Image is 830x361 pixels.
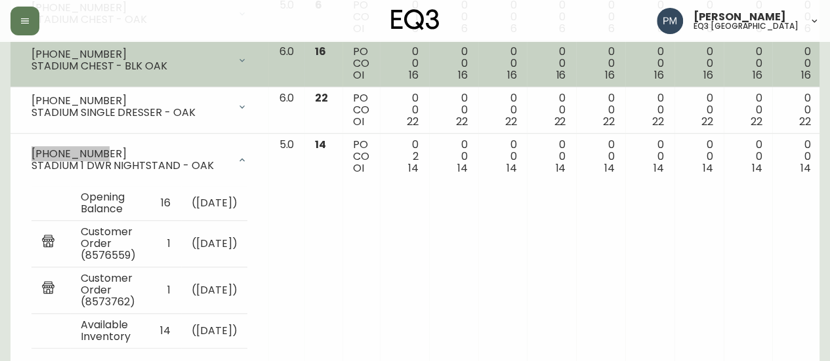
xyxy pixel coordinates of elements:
div: 0 0 [587,92,615,128]
span: 14 [800,161,811,176]
td: 14 [150,314,181,349]
div: 0 0 [685,92,713,128]
img: retail_report.svg [42,235,54,250]
td: ( [DATE] ) [181,314,248,349]
div: [PHONE_NUMBER]STADIUM SINGLE DRESSER - OAK [21,92,258,121]
div: 0 0 [783,46,811,81]
span: 16 [801,67,811,83]
img: retail_report.svg [42,281,54,297]
span: 16 [752,67,762,83]
div: 0 0 [537,92,566,128]
div: 0 0 [489,139,517,174]
td: 6.0 [268,41,304,87]
span: 14 [555,161,566,176]
div: 0 0 [440,92,468,128]
div: 0 0 [489,46,517,81]
span: 16 [556,67,566,83]
span: 22 [505,114,517,129]
span: 16 [507,67,517,83]
div: 0 0 [587,46,615,81]
div: 0 0 [685,139,713,174]
span: 16 [409,67,419,83]
span: OI [353,114,364,129]
div: STADIUM 1 DWR NIGHTSTAND - OAK [31,160,229,172]
div: PO CO [353,139,369,174]
span: 14 [315,137,326,152]
div: 0 0 [489,92,517,128]
div: [PHONE_NUMBER]STADIUM CHEST - BLK OAK [21,46,258,75]
div: 0 0 [440,139,468,174]
span: 16 [703,67,713,83]
td: Opening Balance [70,186,150,221]
span: 14 [408,161,419,176]
div: STADIUM SINGLE DRESSER - OAK [31,107,229,119]
div: 0 0 [734,46,762,81]
div: 0 0 [390,46,419,81]
h5: eq3 [GEOGRAPHIC_DATA] [694,22,799,30]
span: [PERSON_NAME] [694,12,786,22]
span: 22 [652,114,664,129]
div: 0 0 [537,46,566,81]
span: 22 [315,90,328,105]
div: 0 0 [440,46,468,81]
span: OI [353,67,364,83]
div: [PHONE_NUMBER] [31,48,229,60]
div: 0 0 [734,139,762,174]
span: OI [353,161,364,176]
span: 22 [750,114,762,129]
span: 16 [315,44,326,59]
img: logo [391,9,440,30]
span: 14 [457,161,468,176]
td: 1 [150,267,181,314]
div: 0 0 [636,92,664,128]
span: 14 [703,161,713,176]
span: 22 [456,114,468,129]
div: 0 0 [783,139,811,174]
td: ( [DATE] ) [181,267,248,314]
td: 16 [150,186,181,221]
span: 16 [654,67,664,83]
td: 1 [150,221,181,267]
td: Customer Order (8576559) [70,221,150,267]
div: 0 0 [636,46,664,81]
span: 14 [604,161,615,176]
td: Available Inventory [70,314,150,349]
span: 22 [407,114,419,129]
div: 0 0 [685,46,713,81]
div: 0 0 [587,139,615,174]
div: 0 0 [636,139,664,174]
div: PO CO [353,92,369,128]
span: 16 [605,67,615,83]
div: PO CO [353,46,369,81]
td: 6.0 [268,87,304,134]
span: 22 [799,114,811,129]
span: 22 [554,114,566,129]
span: 16 [458,67,468,83]
td: ( [DATE] ) [181,221,248,267]
div: 0 0 [783,92,811,128]
img: 0a7c5790205149dfd4c0ba0a3a48f705 [657,8,683,34]
td: Customer Order (8573762) [70,267,150,314]
span: 22 [603,114,615,129]
div: STADIUM CHEST - BLK OAK [31,60,229,72]
div: 0 0 [390,92,419,128]
div: 0 0 [537,139,566,174]
span: 14 [751,161,762,176]
div: [PHONE_NUMBER]STADIUM 1 DWR NIGHTSTAND - OAK [21,139,258,181]
td: ( [DATE] ) [181,186,248,221]
div: 0 0 [734,92,762,128]
div: [PHONE_NUMBER] [31,95,229,107]
span: 22 [701,114,713,129]
div: 0 2 [390,139,419,174]
div: [PHONE_NUMBER] [31,148,229,160]
span: 14 [654,161,664,176]
span: 14 [507,161,517,176]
